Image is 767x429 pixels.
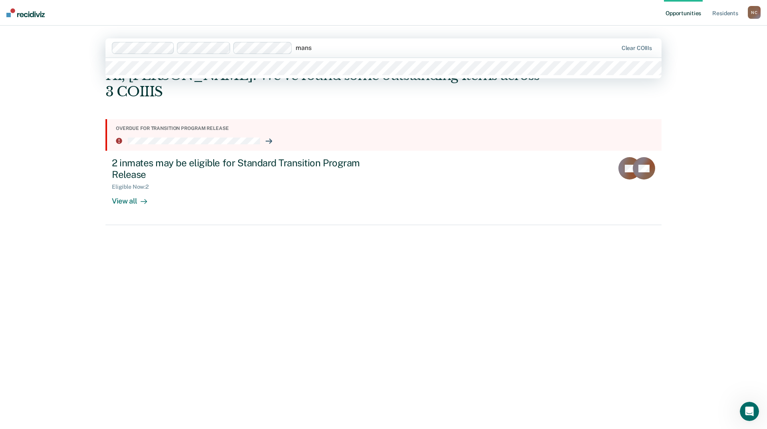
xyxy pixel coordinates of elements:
div: Overdue for transition program release [116,126,655,131]
a: 2 inmates may be eligible for Standard Transition Program ReleaseEligible Now:2View all [105,151,662,225]
div: Hi, [PERSON_NAME]. We’ve found some outstanding items across 3 COIIIS [105,67,550,100]
div: N C [748,6,761,19]
div: View all [112,190,157,206]
button: NC [748,6,761,19]
div: Eligible Now : 2 [112,184,155,190]
img: Recidiviz [6,8,45,17]
div: 2 inmates may be eligible for Standard Transition Program Release [112,157,392,180]
div: Clear COIIIs [622,45,652,52]
iframe: Intercom live chat [740,402,759,421]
